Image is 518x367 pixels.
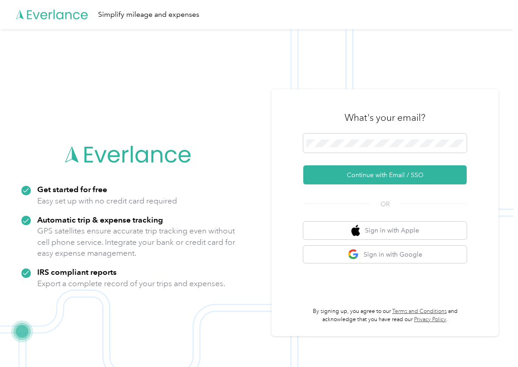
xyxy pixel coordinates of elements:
p: GPS satellites ensure accurate trip tracking even without cell phone service. Integrate your bank... [37,225,236,259]
button: google logoSign in with Google [303,246,467,263]
strong: Get started for free [37,184,107,194]
p: Easy set up with no credit card required [37,195,177,207]
a: Terms and Conditions [392,308,447,315]
p: Export a complete record of your trips and expenses. [37,278,225,289]
p: By signing up, you agree to our and acknowledge that you have read our . [303,307,467,323]
button: apple logoSign in with Apple [303,222,467,239]
img: google logo [348,249,359,260]
img: apple logo [351,225,360,236]
iframe: Everlance-gr Chat Button Frame [467,316,518,367]
a: Privacy Policy [414,316,446,323]
strong: IRS compliant reports [37,267,117,277]
h3: What's your email? [345,111,425,124]
span: OR [369,199,401,209]
button: Continue with Email / SSO [303,165,467,184]
div: Simplify mileage and expenses [98,9,199,20]
strong: Automatic trip & expense tracking [37,215,163,224]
